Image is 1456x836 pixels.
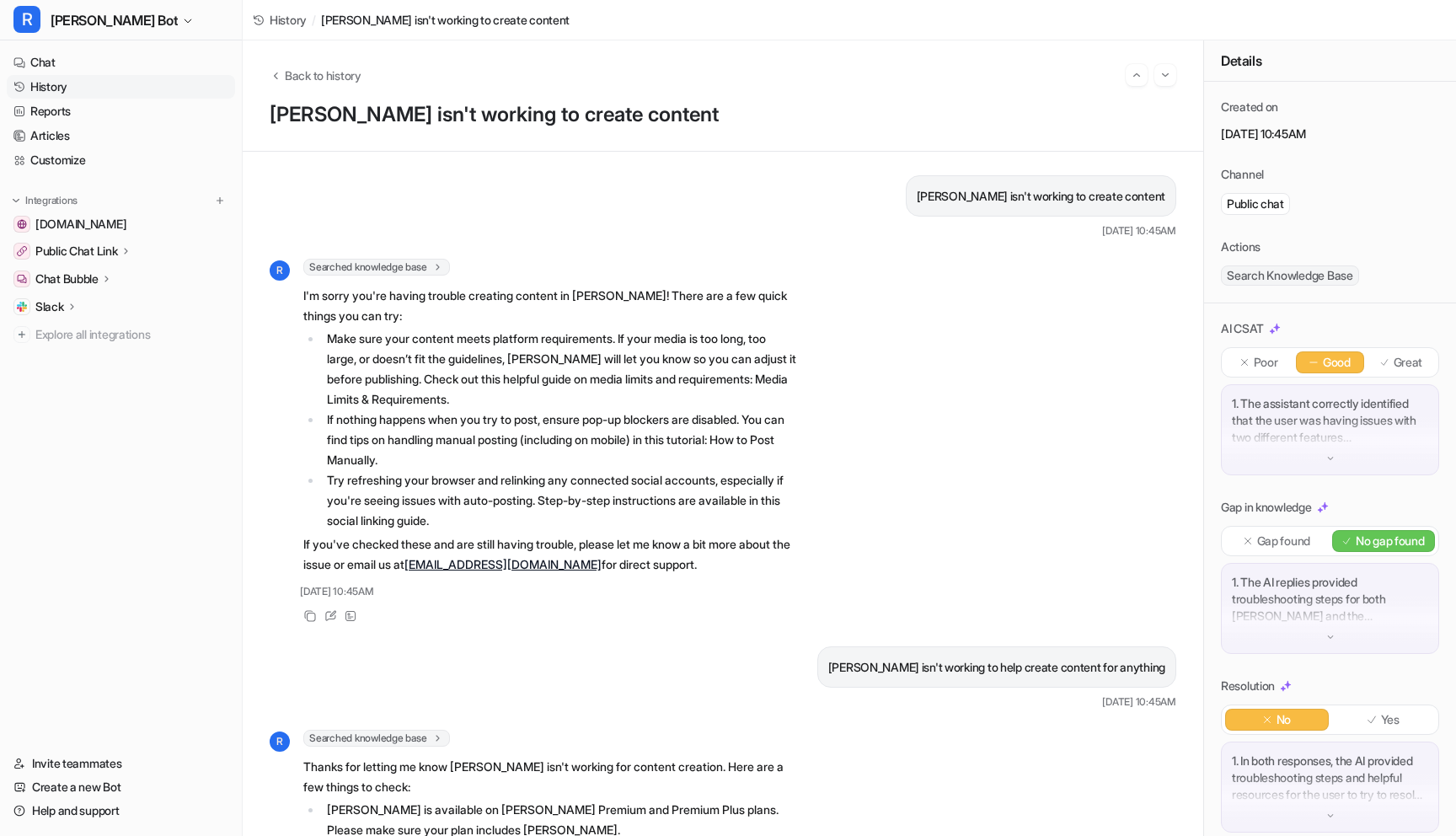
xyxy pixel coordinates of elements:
a: Invite teammates [7,752,235,775]
p: 1. The AI replies provided troubleshooting steps for both [PERSON_NAME] and the [PERSON_NAME] AI ... [1232,574,1428,624]
p: No [1277,711,1291,728]
button: Back to history [270,67,361,84]
span: Back to history [285,67,361,84]
span: / [312,11,316,29]
p: If you've checked these and are still having trouble, please let me know a bit more about the iss... [303,534,796,575]
span: Searched knowledge base [303,730,450,747]
p: Resolution [1221,678,1275,694]
div: Details [1204,40,1456,82]
span: [DATE] 10:45AM [300,584,374,599]
p: Gap in knowledge [1221,499,1312,516]
p: 1. In both responses, the AI provided troubleshooting steps and helpful resources for the user to... [1232,753,1428,803]
li: Make sure your content meets platform requirements. If your media is too long, too large, or does... [322,329,796,410]
p: Created on [1221,99,1278,115]
img: Public Chat Link [17,246,27,256]
span: [PERSON_NAME] isn't working to create content [321,11,570,29]
button: Go to next session [1154,64,1176,86]
a: getrella.com[DOMAIN_NAME] [7,212,235,236]
span: R [270,260,290,281]
p: Channel [1221,166,1264,183]
a: Articles [7,124,235,147]
p: Actions [1221,238,1261,255]
img: Chat Bubble [17,274,27,284]
img: down-arrow [1325,453,1336,464]
p: Gap found [1257,533,1310,549]
p: Public Chat Link [35,243,118,260]
img: Next session [1159,67,1171,83]
a: History [7,75,235,99]
p: I'm sorry you're having trouble creating content in [PERSON_NAME]! There are a few quick things y... [303,286,796,326]
a: Create a new Bot [7,775,235,799]
p: Good [1323,354,1351,371]
img: expand menu [10,195,22,206]
p: [DATE] 10:45AM [1221,126,1439,142]
img: menu_add.svg [214,195,226,206]
button: Integrations [7,192,83,209]
a: Reports [7,99,235,123]
li: If nothing happens when you try to post, ensure pop-up blockers are disabled. You can find tips o... [322,410,796,470]
span: History [270,11,307,29]
span: [DATE] 10:45AM [1102,694,1176,710]
img: getrella.com [17,219,27,229]
p: Great [1394,354,1423,371]
a: Customize [7,148,235,172]
p: [PERSON_NAME] isn't working to help create content for anything [828,657,1165,678]
a: Explore all integrations [7,323,235,346]
a: History [253,11,307,29]
a: Chat [7,51,235,74]
p: Slack [35,298,64,315]
img: down-arrow [1325,810,1336,822]
h1: [PERSON_NAME] isn't working to create content [270,103,1176,127]
p: Integrations [25,194,78,207]
span: Search Knowledge Base [1221,265,1359,286]
p: No gap found [1356,533,1425,549]
p: Public chat [1227,196,1284,212]
p: [PERSON_NAME] isn't working to create content [917,186,1165,206]
span: [DATE] 10:45AM [1102,223,1176,238]
span: [DOMAIN_NAME] [35,216,126,233]
button: Go to previous session [1126,64,1148,86]
p: 1. The assistant correctly identified that the user was having issues with two different features... [1232,395,1428,446]
p: Poor [1254,354,1278,371]
a: [EMAIL_ADDRESS][DOMAIN_NAME] [404,557,602,571]
p: Thanks for letting me know [PERSON_NAME] isn't working for content creation. Here are a few thing... [303,757,796,797]
img: Slack [17,302,27,312]
span: R [13,6,40,33]
a: Help and support [7,799,235,823]
img: Previous session [1131,67,1143,83]
span: Searched knowledge base [303,259,450,276]
p: Chat Bubble [35,271,99,287]
span: R [270,731,290,752]
p: Yes [1381,711,1400,728]
p: AI CSAT [1221,320,1264,337]
img: down-arrow [1325,631,1336,643]
span: Explore all integrations [35,321,228,348]
span: [PERSON_NAME] Bot [51,8,178,32]
img: explore all integrations [13,326,30,343]
li: Try refreshing your browser and relinking any connected social accounts, especially if you're see... [322,470,796,531]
